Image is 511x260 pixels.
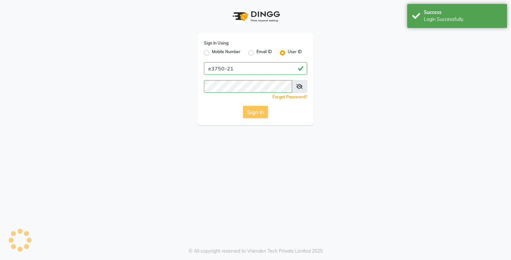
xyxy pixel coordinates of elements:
label: Mobile Number [212,49,241,57]
label: Sign In Using: [204,40,229,46]
input: Username [204,62,307,75]
div: Login Successfully. [424,16,502,23]
img: logo1.svg [229,7,282,26]
div: Success [424,9,502,16]
label: Email ID [256,49,272,57]
label: User ID [288,49,302,57]
a: Forgot Password? [272,94,307,99]
input: Username [204,80,292,93]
